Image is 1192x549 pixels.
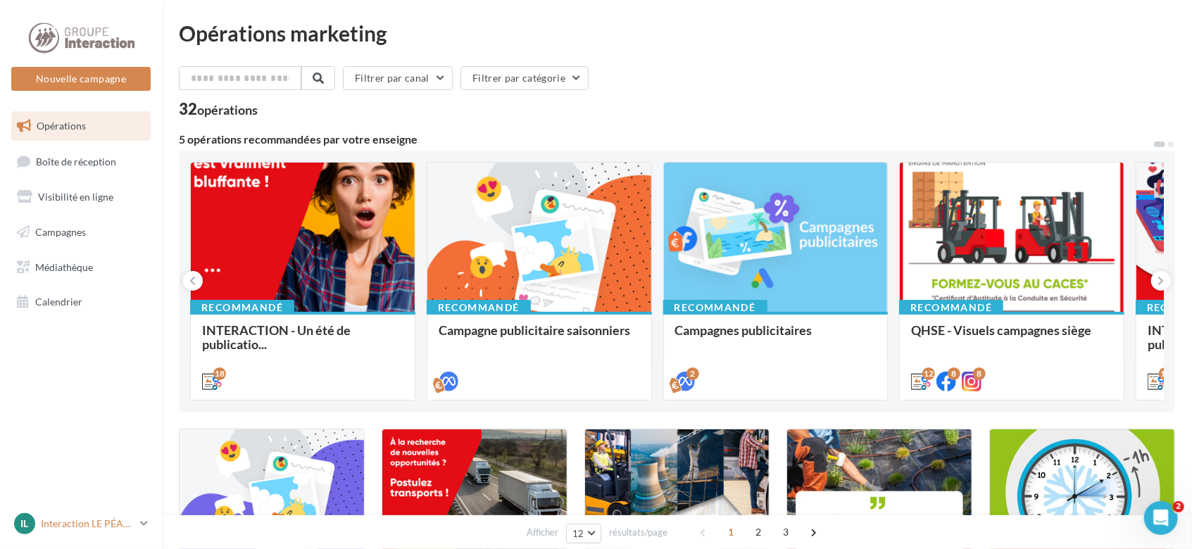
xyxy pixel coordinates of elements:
span: Campagnes publicitaires [675,322,813,338]
div: Recommandé [899,300,1003,315]
span: Médiathèque [35,260,93,272]
button: Filtrer par canal [343,66,453,90]
div: 12 [1159,367,1172,380]
span: 12 [572,528,584,539]
a: Visibilité en ligne [8,182,153,212]
a: Campagnes [8,217,153,247]
span: Afficher [527,526,558,539]
div: 18 [213,367,226,380]
span: IL [21,517,29,531]
a: Médiathèque [8,253,153,282]
span: 2 [747,521,770,543]
div: Opérations marketing [179,23,1175,44]
span: Calendrier [35,296,82,308]
button: Filtrer par catégorie [460,66,589,90]
div: Recommandé [190,300,294,315]
span: Campagnes [35,226,86,238]
div: 8 [973,367,986,380]
button: 12 [566,524,602,543]
span: 3 [774,521,797,543]
div: 12 [922,367,935,380]
span: Visibilité en ligne [38,191,113,203]
span: QHSE - Visuels campagnes siège [911,322,1091,338]
a: Calendrier [8,287,153,317]
div: Recommandé [663,300,767,315]
span: INTERACTION - Un été de publicatio... [202,322,351,352]
span: résultats/page [609,526,667,539]
div: 2 [686,367,699,380]
a: Boîte de réception [8,146,153,177]
span: 2 [1173,501,1184,512]
span: 1 [720,521,742,543]
div: Recommandé [427,300,531,315]
span: Boîte de réception [36,155,116,167]
a: Opérations [8,111,153,141]
div: 5 opérations recommandées par votre enseigne [179,134,1153,145]
div: opérations [197,103,258,116]
div: 8 [948,367,960,380]
div: 32 [179,101,258,117]
p: Interaction LE PÉAGE DE ROUSSILLON [41,517,134,531]
a: IL Interaction LE PÉAGE DE ROUSSILLON [11,510,151,537]
iframe: Intercom live chat [1144,501,1178,535]
button: Nouvelle campagne [11,67,151,91]
span: Opérations [37,120,86,132]
span: Campagne publicitaire saisonniers [439,322,630,338]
